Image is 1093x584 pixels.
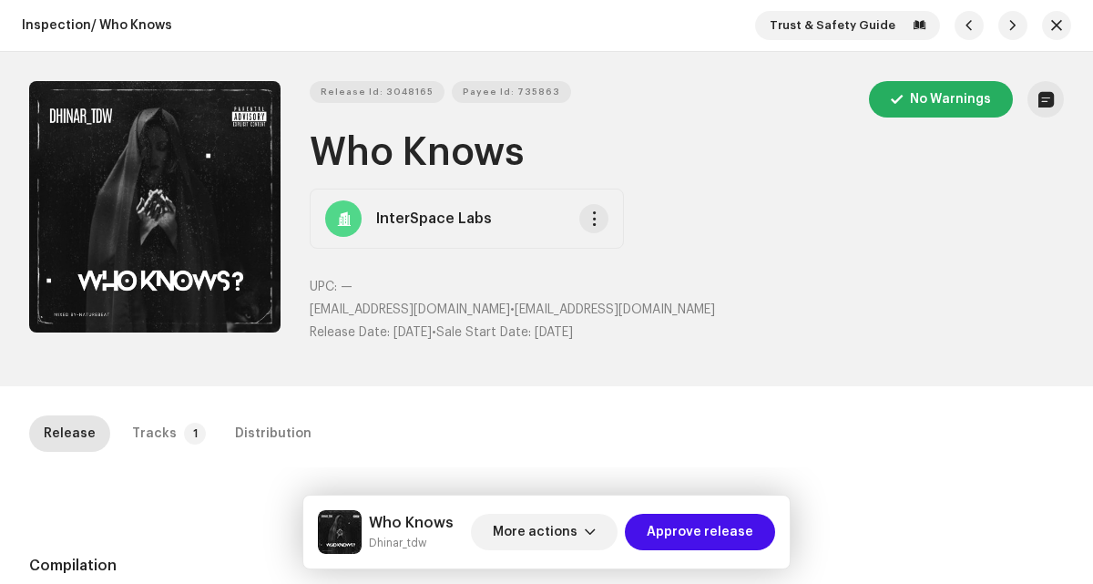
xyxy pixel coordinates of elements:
[318,510,362,554] img: e9f38b30-335b-44eb-bbe3-64a6061dae30
[310,301,1064,320] p: •
[436,326,531,339] span: Sale Start Date:
[29,555,308,577] h5: Compilation
[310,81,444,103] button: Release Id: 3048165
[310,326,436,339] span: •
[341,281,352,293] span: —
[493,514,577,550] span: More actions
[369,534,454,552] small: Who Knows
[310,326,390,339] span: Release Date:
[369,512,454,534] h5: Who Knows
[515,303,715,316] span: [EMAIL_ADDRESS][DOMAIN_NAME]
[310,281,337,293] span: UPC:
[535,326,573,339] span: [DATE]
[393,326,432,339] span: [DATE]
[321,74,434,110] span: Release Id: 3048165
[463,74,560,110] span: Payee Id: 735863
[235,415,312,452] div: Distribution
[647,514,753,550] span: Approve release
[310,303,510,316] span: [EMAIL_ADDRESS][DOMAIN_NAME]
[376,208,492,230] strong: InterSpace Labs
[625,514,775,550] button: Approve release
[452,81,571,103] button: Payee Id: 735863
[471,514,618,550] button: More actions
[310,132,1064,174] h1: Who Knows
